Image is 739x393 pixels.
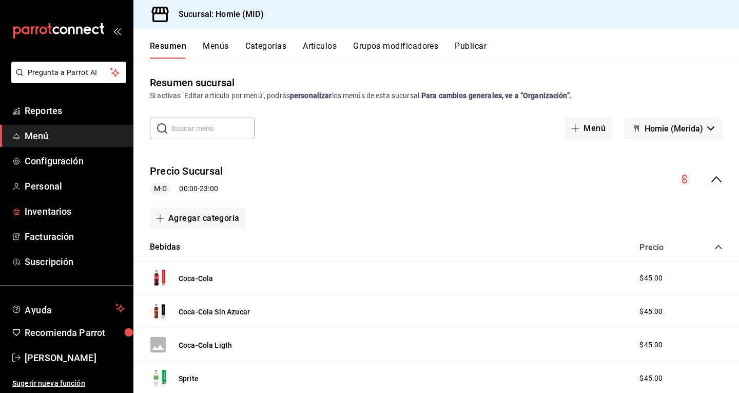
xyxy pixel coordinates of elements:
[170,8,264,21] h3: Sucursal: Homie (MID)
[25,230,125,244] span: Facturación
[290,91,332,100] strong: personalizar
[133,156,739,203] div: collapse-menu-row
[455,41,487,59] button: Publicar
[179,273,213,284] button: Coca-Cola
[565,118,612,139] button: Menú
[11,62,126,83] button: Pregunta a Parrot AI
[150,370,166,386] img: Preview
[12,378,125,389] span: Sugerir nueva función
[7,74,126,85] a: Pregunta a Parrot AI
[150,41,739,59] div: navigation tabs
[25,179,125,193] span: Personal
[150,183,171,194] span: M-D
[150,241,180,253] button: Bebidas
[639,273,663,284] span: $45.00
[639,373,663,384] span: $45.00
[353,41,438,59] button: Grupos modificadores
[639,340,663,350] span: $45.00
[179,307,250,317] button: Coca-Cola Sin Azucar
[303,41,337,59] button: Artículos
[25,104,125,118] span: Reportes
[421,91,572,100] strong: Para cambios generales, ve a “Organización”.
[150,41,186,59] button: Resumen
[150,90,723,101] div: Si activas ‘Editar artículo por menú’, podrás los menús de esta sucursal.
[25,302,111,314] span: Ayuda
[25,129,125,143] span: Menú
[624,118,723,139] button: Homie (Merida)
[113,27,121,35] button: open_drawer_menu
[171,118,255,139] input: Buscar menú
[179,340,232,350] button: Coca-Cola Ligth
[203,41,228,59] button: Menús
[150,208,246,229] button: Agregar categoría
[179,373,199,384] button: Sprite
[150,303,166,320] img: Preview
[25,351,125,365] span: [PERSON_NAME]
[714,243,723,251] button: collapse-category-row
[28,67,110,78] span: Pregunta a Parrot AI
[150,75,235,90] div: Resumen sucursal
[150,183,223,195] div: 00:00 - 23:00
[25,154,125,168] span: Configuración
[645,124,703,134] span: Homie (Merida)
[25,255,125,269] span: Suscripción
[25,204,125,218] span: Inventarios
[150,164,223,179] button: Precio Sucursal
[245,41,287,59] button: Categorías
[639,306,663,317] span: $45.00
[25,326,125,340] span: Recomienda Parrot
[150,270,166,286] img: Preview
[629,242,695,252] div: Precio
